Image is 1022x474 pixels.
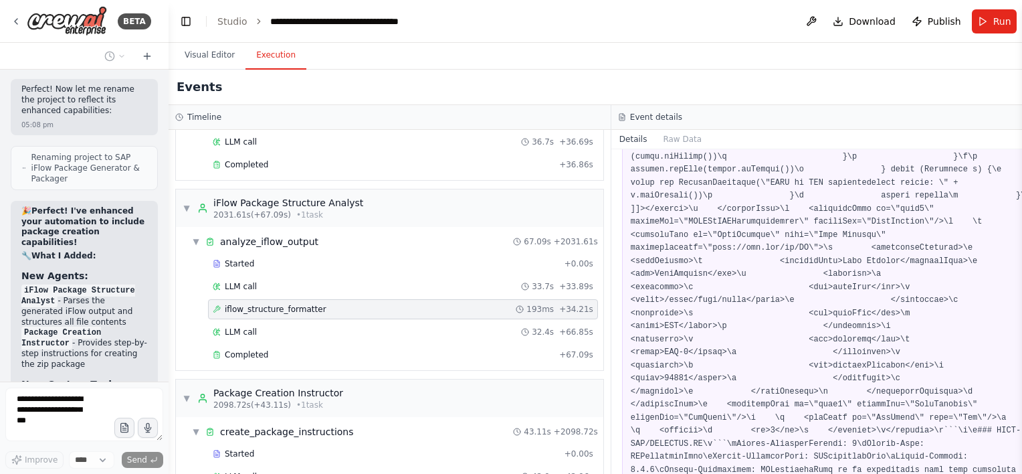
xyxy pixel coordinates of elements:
[611,130,655,149] button: Details
[138,418,158,438] button: Click to speak your automation idea
[122,452,163,468] button: Send
[565,449,593,459] span: + 0.00s
[559,327,593,337] span: + 66.85s
[245,42,306,70] button: Execution
[213,386,343,400] div: Package Creation Instructor
[554,236,598,247] span: + 2031.61s
[31,251,96,260] strong: What I Added:
[213,210,291,220] span: 2031.61s (+67.09s)
[225,281,257,292] span: LLM call
[5,451,64,469] button: Improve
[217,16,247,27] a: Studio
[225,327,257,337] span: LLM call
[192,236,200,247] span: ▼
[532,281,554,292] span: 33.7s
[21,327,147,370] li: - Provides step-by-step instructions for creating the zip package
[21,327,101,349] code: Package Creation Instructor
[174,42,245,70] button: Visual Editor
[114,418,134,438] button: Upload files
[21,270,88,281] strong: New Agents:
[827,9,901,33] button: Download
[559,137,593,147] span: + 36.69s
[213,400,291,410] span: 2098.72s (+43.11s)
[296,210,323,220] span: • 1 task
[220,425,354,439] span: create_package_instructions
[21,285,135,307] code: iFlow Package Structure Analyst
[532,327,554,337] span: 32.4s
[21,206,147,248] p: 🎉
[928,15,961,28] span: Publish
[849,15,896,28] span: Download
[972,9,1017,33] button: Run
[526,304,554,315] span: 193ms
[220,235,318,248] span: analyze_iflow_output
[177,78,222,96] h2: Events
[559,281,593,292] span: + 33.89s
[559,159,593,170] span: + 36.86s
[524,236,551,247] span: 67.09s
[225,137,257,147] span: LLM call
[532,137,554,147] span: 36.7s
[213,196,363,210] div: iFlow Package Structure Analyst
[21,379,116,390] strong: New Custom Tool:
[21,285,147,327] li: - Parses the generated iFlow output and structures all file contents
[524,426,551,437] span: 43.11s
[655,130,710,149] button: Raw Data
[183,203,191,214] span: ▼
[136,48,158,64] button: Start a new chat
[21,251,147,262] h2: 🔧
[225,258,254,269] span: Started
[118,13,151,29] div: BETA
[906,9,966,33] button: Publish
[31,152,146,184] span: Renaming project to SAP iFlow Package Generator & Packager
[296,400,323,410] span: • 1 task
[21,120,54,130] div: 05:08 pm
[225,159,268,170] span: Completed
[183,393,191,404] span: ▼
[225,349,268,360] span: Completed
[127,455,147,465] span: Send
[993,15,1011,28] span: Run
[565,258,593,269] span: + 0.00s
[554,426,598,437] span: + 2098.72s
[187,112,221,123] h3: Timeline
[559,304,593,315] span: + 34.21s
[21,206,144,247] strong: Perfect! I've enhanced your automation to include package creation capabilities!
[25,455,58,465] span: Improve
[630,112,682,123] h3: Event details
[21,84,147,116] p: Perfect! Now let me rename the project to reflect its enhanced capabilities:
[192,426,200,437] span: ▼
[225,449,254,459] span: Started
[225,304,326,315] span: iflow_structure_formatter
[27,6,107,36] img: Logo
[559,349,593,360] span: + 67.09s
[99,48,131,64] button: Switch to previous chat
[217,15,421,28] nav: breadcrumb
[177,12,195,31] button: Hide left sidebar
